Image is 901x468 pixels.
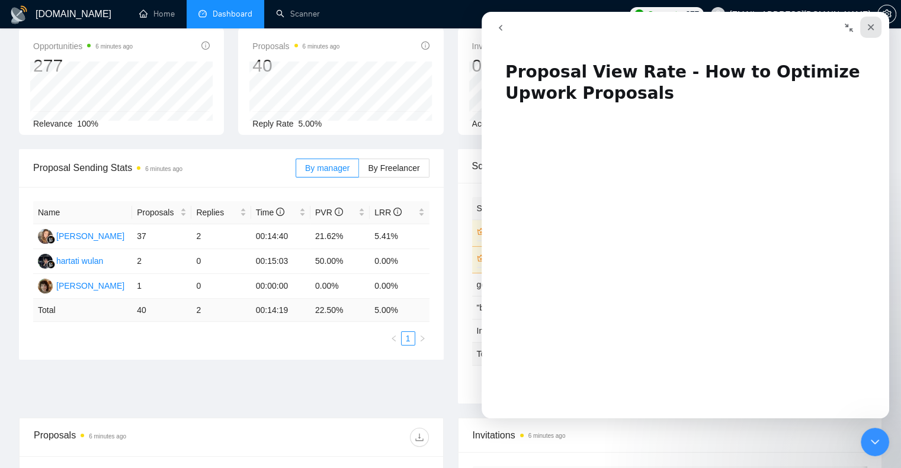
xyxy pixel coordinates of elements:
td: 0.00% [370,249,429,274]
td: 2 [191,299,251,322]
td: 37 [132,224,191,249]
span: 100% [77,119,98,128]
span: info-circle [276,208,284,216]
td: 00:00:00 [251,274,310,299]
time: 6 minutes ago [95,43,133,50]
td: 0.00% [310,274,370,299]
span: Scanner Breakdown [472,159,868,173]
button: download [410,428,429,447]
div: 40 [252,54,339,77]
td: 00:15:03 [251,249,310,274]
span: Inventory Planning Global [477,326,572,335]
span: 277 [685,8,698,21]
span: setting [878,9,896,19]
td: 5.00 % [370,299,429,322]
button: setting [877,5,896,24]
th: Proposals [132,201,191,224]
span: info-circle [335,208,343,216]
div: [PERSON_NAME] [56,279,124,292]
span: user [714,10,722,18]
span: Time [256,208,284,217]
a: CM[PERSON_NAME] [38,280,124,290]
td: 40 [132,299,191,322]
div: 0 [472,54,560,77]
td: 21.62% [310,224,370,249]
td: 0.00% [370,274,429,299]
img: gigradar-bm.png [47,235,55,244]
time: 6 minutes ago [528,433,566,439]
td: 2 [191,224,251,249]
iframe: Intercom live chat [482,12,889,418]
li: 1 [401,331,415,346]
img: h [38,254,53,269]
td: 5.41% [370,224,429,249]
span: Opportunities [33,39,133,53]
time: 6 minutes ago [89,433,126,440]
span: download [411,433,428,442]
a: homeHome [139,9,175,19]
span: Dashboard [213,9,252,19]
a: NK[PERSON_NAME] [38,231,124,240]
span: Proposal Sending Stats [33,160,296,175]
td: 50.00% [310,249,370,274]
div: [PERSON_NAME] [56,230,124,243]
iframe: Intercom live chat [861,428,889,456]
a: searchScanner [276,9,320,19]
th: Replies [191,201,251,224]
button: right [415,331,429,346]
span: info-circle [201,41,210,50]
div: hartati wulan [56,254,103,267]
span: 5.00% [299,119,322,128]
li: Previous Page [387,331,401,346]
span: LRR [374,208,402,217]
span: Scanner Name [477,204,532,213]
span: Invitations [473,428,868,443]
td: 00:14:40 [251,224,310,249]
span: Relevance [33,119,72,128]
span: info-circle [421,41,429,50]
span: go to market US [477,280,537,289]
span: By manager [305,163,350,173]
span: Proposals [137,206,178,219]
span: info-circle [393,208,402,216]
th: Name [33,201,132,224]
span: Invitations [472,39,560,53]
span: Proposals [252,39,339,53]
td: 22.50 % [310,299,370,322]
button: left [387,331,401,346]
span: PVR [315,208,343,217]
td: Total [33,299,132,322]
time: 6 minutes ago [145,166,182,172]
span: crown [477,254,485,262]
td: 1 [132,274,191,299]
a: setting [877,9,896,19]
span: Connects: [647,8,683,21]
img: CM [38,279,53,293]
span: crown [477,227,485,235]
span: Acceptance Rate [472,119,536,128]
td: 0 [191,274,251,299]
span: By Freelancer [368,163,419,173]
img: gigradar-bm.png [47,260,55,269]
span: dashboard [198,9,207,18]
td: 0 [191,249,251,274]
div: 277 [33,54,133,77]
img: upwork-logo.png [634,9,644,19]
span: left [390,335,397,342]
div: Proposals [34,428,231,447]
span: Replies [196,206,237,219]
td: 2 [132,249,191,274]
img: NK [38,229,53,244]
td: Total [472,342,563,365]
a: hhartati wulan [38,256,103,265]
td: 00:14:19 [251,299,310,322]
li: Next Page [415,331,429,346]
span: "business strategy" | product Global [477,303,608,312]
span: right [419,335,426,342]
span: Reply Rate [252,119,293,128]
img: logo [9,5,28,24]
time: 6 minutes ago [303,43,340,50]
